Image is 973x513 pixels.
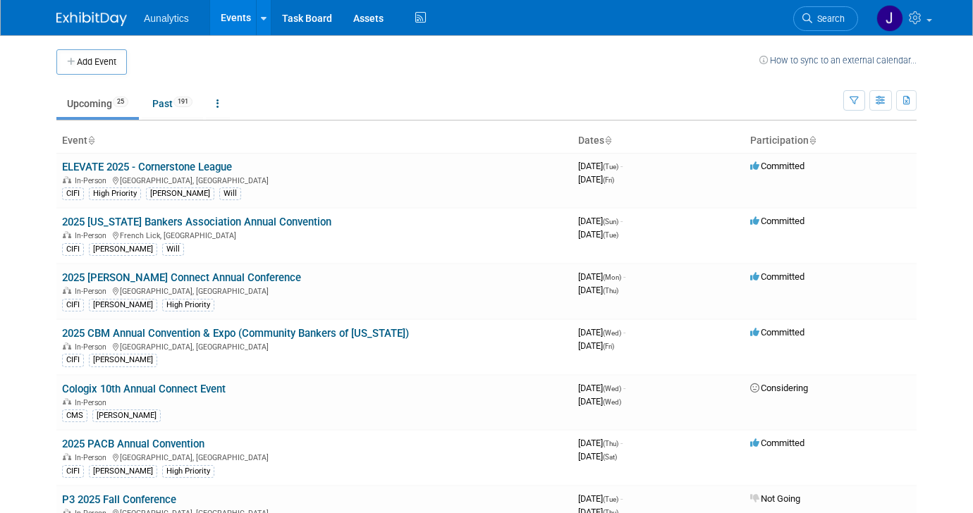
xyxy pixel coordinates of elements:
[603,329,621,337] span: (Wed)
[603,176,614,184] span: (Fri)
[75,231,111,240] span: In-Person
[62,327,409,340] a: 2025 CBM Annual Convention & Expo (Community Bankers of [US_STATE])
[750,161,804,171] span: Committed
[56,129,573,153] th: Event
[63,231,71,238] img: In-Person Event
[603,495,618,503] span: (Tue)
[75,342,111,352] span: In-Person
[603,163,618,171] span: (Tue)
[578,396,621,407] span: [DATE]
[793,6,858,31] a: Search
[63,287,71,294] img: In-Person Event
[62,299,84,311] div: CIFI
[620,216,623,226] span: -
[62,243,84,256] div: CIFI
[89,465,157,478] div: [PERSON_NAME]
[62,285,567,296] div: [GEOGRAPHIC_DATA], [GEOGRAPHIC_DATA]
[745,129,917,153] th: Participation
[750,493,800,504] span: Not Going
[578,285,618,295] span: [DATE]
[87,135,94,146] a: Sort by Event Name
[620,161,623,171] span: -
[56,90,139,117] a: Upcoming25
[750,216,804,226] span: Committed
[113,97,128,107] span: 25
[75,398,111,407] span: In-Person
[62,383,226,395] a: Cologix 10th Annual Connect Event
[92,409,161,422] div: [PERSON_NAME]
[75,176,111,185] span: In-Person
[62,438,204,450] a: 2025 PACB Annual Convention
[63,398,71,405] img: In-Person Event
[578,174,614,185] span: [DATE]
[578,229,618,240] span: [DATE]
[750,271,804,282] span: Committed
[162,299,214,311] div: High Priority
[620,438,623,448] span: -
[62,229,567,240] div: French Lick, [GEOGRAPHIC_DATA]
[578,216,623,226] span: [DATE]
[142,90,203,117] a: Past191
[89,243,157,256] div: [PERSON_NAME]
[578,340,614,351] span: [DATE]
[62,271,301,284] a: 2025 [PERSON_NAME] Connect Annual Conference
[162,465,214,478] div: High Priority
[75,287,111,296] span: In-Person
[63,453,71,460] img: In-Person Event
[876,5,903,32] img: Julie Grisanti-Cieslak
[75,453,111,462] span: In-Person
[63,176,71,183] img: In-Person Event
[62,216,331,228] a: 2025 [US_STATE] Bankers Association Annual Convention
[62,451,567,462] div: [GEOGRAPHIC_DATA], [GEOGRAPHIC_DATA]
[604,135,611,146] a: Sort by Start Date
[578,383,625,393] span: [DATE]
[759,55,917,66] a: How to sync to an external calendar...
[578,327,625,338] span: [DATE]
[578,438,623,448] span: [DATE]
[603,385,621,393] span: (Wed)
[62,354,84,366] div: CIFI
[62,161,232,173] a: ELEVATE 2025 - Cornerstone League
[62,493,176,506] a: P3 2025 Fall Conference
[578,161,623,171] span: [DATE]
[62,409,87,422] div: CMS
[578,493,623,504] span: [DATE]
[62,187,84,200] div: CIFI
[578,271,625,282] span: [DATE]
[750,438,804,448] span: Committed
[162,243,184,256] div: Will
[62,465,84,478] div: CIFI
[623,271,625,282] span: -
[89,354,157,366] div: [PERSON_NAME]
[623,327,625,338] span: -
[56,12,127,26] img: ExhibitDay
[750,327,804,338] span: Committed
[812,13,845,24] span: Search
[62,340,567,352] div: [GEOGRAPHIC_DATA], [GEOGRAPHIC_DATA]
[56,49,127,75] button: Add Event
[89,299,157,311] div: [PERSON_NAME]
[146,187,214,200] div: [PERSON_NAME]
[63,342,71,350] img: In-Person Event
[62,174,567,185] div: [GEOGRAPHIC_DATA], [GEOGRAPHIC_DATA]
[173,97,192,107] span: 191
[144,13,189,24] span: Aunalytics
[750,383,808,393] span: Considering
[603,440,618,447] span: (Thu)
[809,135,816,146] a: Sort by Participation Type
[219,187,241,200] div: Will
[623,383,625,393] span: -
[603,287,618,295] span: (Thu)
[603,273,621,281] span: (Mon)
[603,453,617,461] span: (Sat)
[603,398,621,406] span: (Wed)
[620,493,623,504] span: -
[573,129,745,153] th: Dates
[603,342,614,350] span: (Fri)
[578,451,617,462] span: [DATE]
[89,187,141,200] div: High Priority
[603,231,618,239] span: (Tue)
[603,218,618,225] span: (Sun)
